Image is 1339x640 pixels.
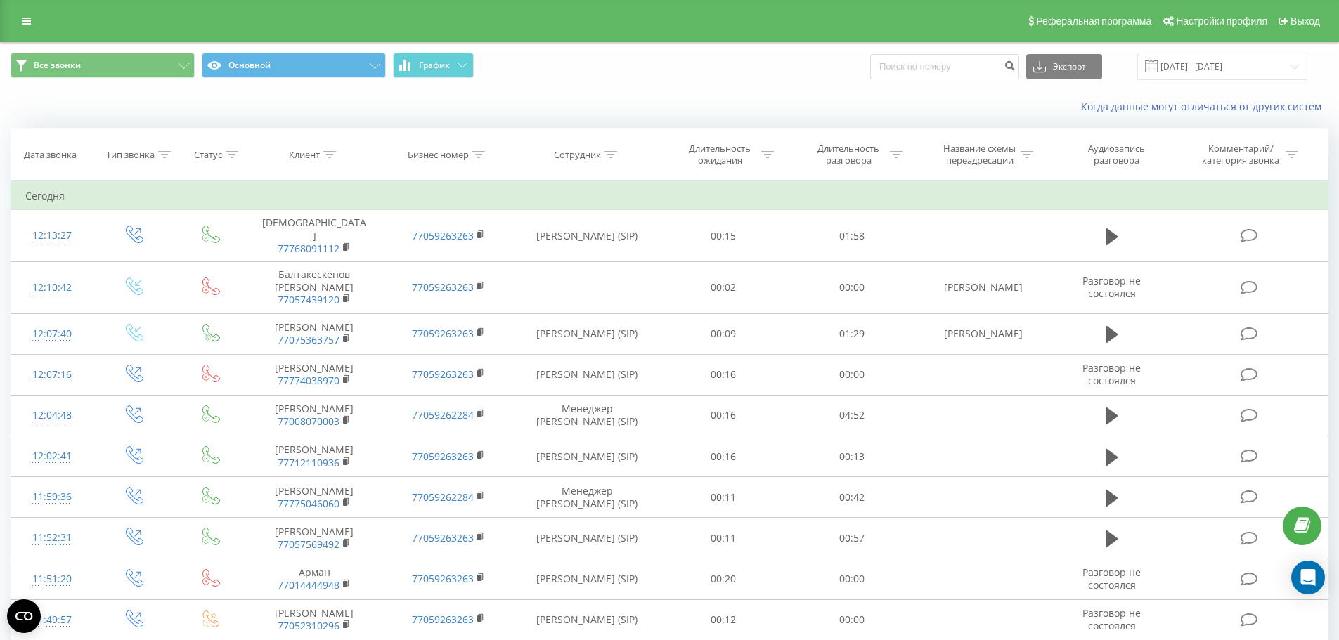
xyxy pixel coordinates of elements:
[25,222,79,249] div: 12:13:27
[247,436,381,477] td: [PERSON_NAME]
[278,578,339,592] a: 77014444948
[25,483,79,511] div: 11:59:36
[515,210,659,262] td: [PERSON_NAME] (SIP)
[916,261,1049,313] td: [PERSON_NAME]
[25,361,79,388] div: 12:07:16
[659,599,788,640] td: 00:12
[11,53,195,78] button: Все звонки
[515,395,659,436] td: Менеджер [PERSON_NAME] (SIP)
[515,477,659,518] td: Менеджер [PERSON_NAME] (SIP)
[247,477,381,518] td: [PERSON_NAME]
[554,149,601,161] div: Сотрудник
[25,443,79,470] div: 12:02:41
[870,54,1019,79] input: Поиск по номеру
[788,354,917,395] td: 00:00
[202,53,386,78] button: Основной
[515,559,659,599] td: [PERSON_NAME] (SIP)
[194,149,222,161] div: Статус
[788,518,917,559] td: 00:57
[247,313,381,354] td: [PERSON_NAME]
[412,229,474,242] a: 77059263263
[659,518,788,559] td: 00:11
[25,566,79,593] div: 11:51:20
[788,559,917,599] td: 00:00
[1082,566,1141,592] span: Разговор не состоялся
[278,537,339,551] a: 77057569492
[788,599,917,640] td: 00:00
[278,374,339,387] a: 77774038970
[515,518,659,559] td: [PERSON_NAME] (SIP)
[25,320,79,348] div: 12:07:40
[247,210,381,262] td: [DEMOGRAPHIC_DATA]
[1291,15,1320,27] span: Выход
[659,436,788,477] td: 00:16
[412,613,474,626] a: 77059263263
[515,354,659,395] td: [PERSON_NAME] (SIP)
[278,497,339,510] a: 77775046060
[683,143,758,166] div: Длительность ожидания
[1070,143,1162,166] div: Аудиозапись разговора
[788,210,917,262] td: 01:58
[278,333,339,346] a: 77075363757
[659,210,788,262] td: 00:15
[247,395,381,436] td: [PERSON_NAME]
[289,149,320,161] div: Клиент
[25,274,79,301] div: 12:10:42
[659,477,788,518] td: 00:11
[942,143,1017,166] div: Название схемы переадресации
[7,599,41,633] button: Open CMP widget
[278,619,339,632] a: 77052310296
[916,313,1049,354] td: [PERSON_NAME]
[1036,15,1151,27] span: Реферальная программа
[247,261,381,313] td: Балтакескенов [PERSON_NAME]
[25,524,79,551] div: 11:52:31
[515,313,659,354] td: [PERSON_NAME] (SIP)
[419,60,450,70] span: График
[788,477,917,518] td: 00:42
[659,354,788,395] td: 00:16
[412,531,474,544] a: 77059263263
[412,450,474,463] a: 77059263263
[788,313,917,354] td: 01:29
[278,242,339,255] a: 77768091112
[412,572,474,585] a: 77059263263
[278,293,339,306] a: 77057439120
[106,149,155,161] div: Тип звонка
[1026,54,1102,79] button: Экспорт
[412,490,474,504] a: 77059262284
[408,149,469,161] div: Бизнес номер
[1082,361,1141,387] span: Разговор не состоялся
[788,395,917,436] td: 04:52
[1082,606,1141,632] span: Разговор не состоялся
[788,261,917,313] td: 00:00
[393,53,474,78] button: График
[25,402,79,429] div: 12:04:48
[412,280,474,294] a: 77059263263
[788,436,917,477] td: 00:13
[1081,100,1328,113] a: Когда данные могут отличаться от других систем
[659,261,788,313] td: 00:02
[412,327,474,340] a: 77059263263
[247,354,381,395] td: [PERSON_NAME]
[515,436,659,477] td: [PERSON_NAME] (SIP)
[278,456,339,469] a: 77712110936
[515,599,659,640] td: [PERSON_NAME] (SIP)
[412,367,474,381] a: 77059263263
[24,149,77,161] div: Дата звонка
[247,599,381,640] td: [PERSON_NAME]
[412,408,474,422] a: 77059262284
[1176,15,1267,27] span: Настройки профиля
[659,313,788,354] td: 00:09
[1082,274,1141,300] span: Разговор не состоялся
[659,559,788,599] td: 00:20
[811,143,886,166] div: Длительность разговора
[247,559,381,599] td: Арман
[11,182,1328,210] td: Сегодня
[34,60,81,71] span: Все звонки
[1200,143,1282,166] div: Комментарий/категория звонка
[659,395,788,436] td: 00:16
[1291,561,1325,594] div: Open Intercom Messenger
[247,518,381,559] td: [PERSON_NAME]
[25,606,79,634] div: 11:49:57
[278,414,339,428] a: 77008070003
